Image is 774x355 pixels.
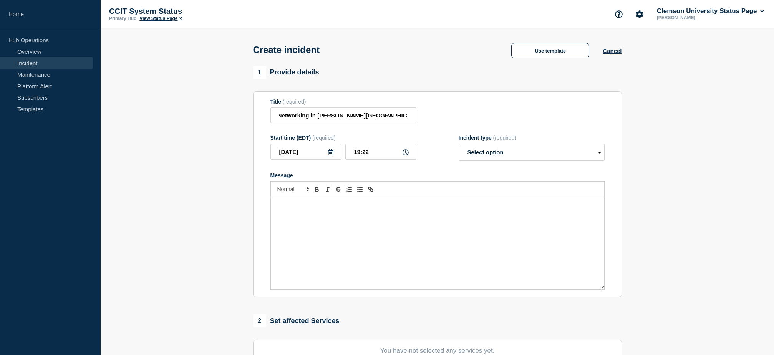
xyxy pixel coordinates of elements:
select: Incident type [459,144,605,161]
div: Title [270,99,416,105]
span: (required) [283,99,306,105]
h1: Create incident [253,45,320,55]
a: View Status Page [139,16,182,21]
button: Toggle bold text [312,185,322,194]
input: Title [270,107,416,123]
button: Toggle ordered list [344,185,355,194]
input: HH:MM [345,144,416,160]
button: Toggle link [365,185,376,194]
button: Account settings [631,6,648,22]
button: Support [611,6,627,22]
p: [PERSON_NAME] [655,15,735,20]
button: Use template [511,43,589,58]
div: Set affected Services [253,314,340,327]
p: CCIT System Status [109,7,263,16]
p: Primary Hub [109,16,136,21]
div: Start time (EDT) [270,135,416,141]
div: Provide details [253,66,319,79]
input: YYYY-MM-DD [270,144,341,160]
button: Clemson University Status Page [655,7,766,15]
button: Toggle strikethrough text [333,185,344,194]
div: Incident type [459,135,605,141]
button: Toggle italic text [322,185,333,194]
button: Cancel [603,48,622,54]
div: Message [271,197,604,289]
div: Message [270,172,605,178]
span: Font size [274,185,312,194]
span: (required) [493,135,517,141]
span: 1 [253,66,266,79]
span: 2 [253,314,266,327]
span: (required) [312,135,336,141]
p: You have not selected any services yet. [270,347,605,355]
button: Toggle bulleted list [355,185,365,194]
